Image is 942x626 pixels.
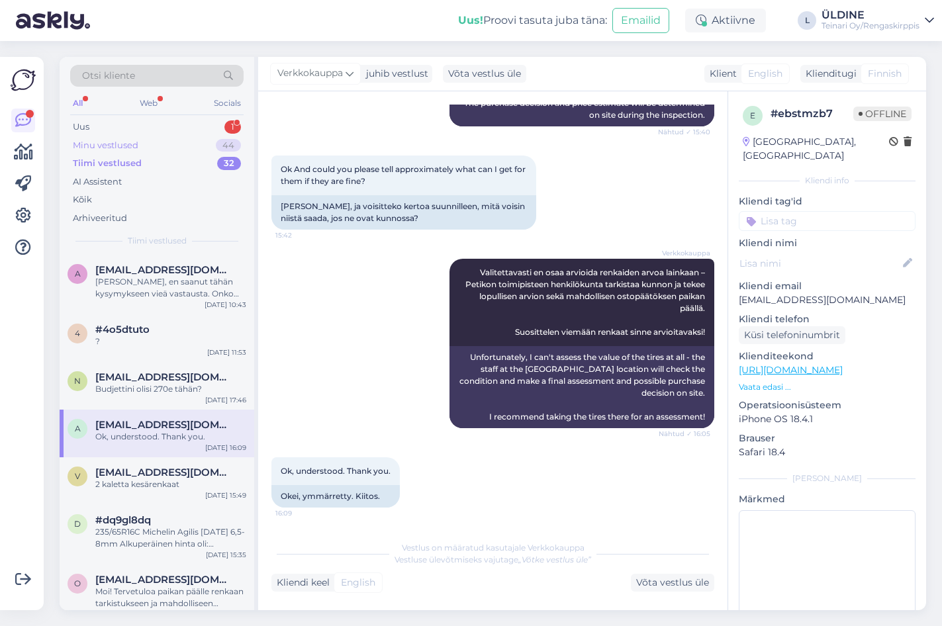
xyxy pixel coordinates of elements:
[739,492,916,506] p: Märkmed
[739,175,916,187] div: Kliendi info
[739,364,843,376] a: [URL][DOMAIN_NAME]
[217,157,241,170] div: 32
[750,111,755,120] span: e
[95,419,233,431] span: andri.kalyta@gmail.com
[277,66,343,81] span: Verkkokauppa
[74,578,81,588] span: o
[443,65,526,83] div: Võta vestlus üle
[95,586,246,609] div: Moi! Tervetuloa paikan päälle renkaan tarkistukseen ja mahdolliseen paikkaukseen – sesongin ulkop...
[95,264,233,276] span: annamaria.engblom@gmail.com
[95,371,233,383] span: ninaalisatuominen@gmail.com
[205,443,246,453] div: [DATE] 16:09
[739,293,916,307] p: [EMAIL_ADDRESS][DOMAIN_NAME]
[449,346,714,428] div: Unfortunately, I can't assess the value of the tires at all - the staff at the [GEOGRAPHIC_DATA] ...
[73,175,122,189] div: AI Assistent
[95,431,246,443] div: Ok, understood. Thank you.
[739,195,916,208] p: Kliendi tag'id
[771,106,853,122] div: # ebstmzb7
[739,431,916,445] p: Brauser
[75,424,81,433] span: a
[798,11,816,30] div: L
[739,279,916,293] p: Kliendi email
[73,157,142,170] div: Tiimi vestlused
[739,312,916,326] p: Kliendi telefon
[465,267,707,337] span: Valitettavasti en osaa arvioida renkaiden arvoa lainkaan – Petikon toimipisteen henkilökunta tark...
[73,139,138,152] div: Minu vestlused
[95,335,246,347] div: ?
[11,67,36,93] img: Askly Logo
[137,95,160,112] div: Web
[70,95,85,112] div: All
[739,326,845,344] div: Küsi telefoninumbrit
[95,526,246,550] div: 235/65R16C Michelin Agilis [DATE] 6,5-8mm Alkuperäinen hinta oli: 95,00€/kpl.50,00€/kpl Löytyy Pe...
[739,472,916,484] div: [PERSON_NAME]
[739,398,916,412] p: Operatsioonisüsteem
[207,347,246,357] div: [DATE] 11:53
[402,543,585,553] span: Vestlus on määratud kasutajale Verkkokauppa
[128,235,187,247] span: Tiimi vestlused
[205,300,246,310] div: [DATE] 10:43
[73,193,92,206] div: Kõik
[73,120,89,134] div: Uus
[75,328,80,338] span: 4
[739,349,916,363] p: Klienditeekond
[275,230,325,240] span: 15:42
[275,508,325,518] span: 16:09
[739,445,916,459] p: Safari 18.4
[739,236,916,250] p: Kliendi nimi
[853,107,912,121] span: Offline
[205,395,246,405] div: [DATE] 17:46
[281,466,391,476] span: Ok, understood. Thank you.
[868,67,902,81] span: Finnish
[216,139,241,152] div: 44
[95,478,246,490] div: 2 kaletta kesärenkaat
[800,67,857,81] div: Klienditugi
[822,10,934,31] a: ÜLDINETeinari Oy/Rengaskirppis
[74,376,81,386] span: n
[271,576,330,590] div: Kliendi keel
[95,324,150,335] span: #4o5dtuto
[659,429,710,439] span: Nähtud ✓ 16:05
[281,164,528,186] span: Ok And could you please tell approximately what can I get for them if they are fine?
[211,95,244,112] div: Socials
[822,10,919,21] div: ÜLDINE
[205,490,246,500] div: [DATE] 15:49
[458,14,483,26] b: Uus!
[739,412,916,426] p: iPhone OS 18.4.1
[95,467,233,478] span: veli-pekka.kamarainen@hotmail.com
[271,485,400,508] div: Okei, ymmärretty. Kiitos.
[95,574,233,586] span: olmo.lehtonen@gmail.com
[395,555,591,564] span: Vestluse ülevõtmiseks vajutage
[82,69,135,83] span: Otsi kliente
[685,9,766,32] div: Aktiivne
[739,256,900,271] input: Lisa nimi
[361,67,428,81] div: juhib vestlust
[95,383,246,395] div: Budjettini olisi 270e tähän?
[74,519,81,529] span: d
[661,248,710,258] span: Verkkokauppa
[75,269,81,279] span: a
[206,550,246,560] div: [DATE] 15:35
[612,8,669,33] button: Emailid
[341,576,375,590] span: English
[224,120,241,134] div: 1
[518,555,591,564] i: „Võtke vestlus üle”
[743,135,889,163] div: [GEOGRAPHIC_DATA], [GEOGRAPHIC_DATA]
[204,609,246,619] div: [DATE] 14:44
[704,67,737,81] div: Klient
[271,195,536,230] div: [PERSON_NAME], ja voisitteko kertoa suunnilleen, mitä voisin niistä saada, jos ne ovat kunnossa?
[458,13,607,28] div: Proovi tasuta juba täna:
[739,381,916,393] p: Vaata edasi ...
[95,276,246,300] div: [PERSON_NAME], en saanut tähän kysymykseen vieä vastausta. Onko selvinnyt jo milloin renkaat vois...
[739,211,916,231] input: Lisa tag
[822,21,919,31] div: Teinari Oy/Rengaskirppis
[73,212,127,225] div: Arhiveeritud
[658,127,710,137] span: Nähtud ✓ 15:40
[748,67,782,81] span: English
[95,514,151,526] span: #dq9gl8dq
[631,574,714,592] div: Võta vestlus üle
[75,471,80,481] span: v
